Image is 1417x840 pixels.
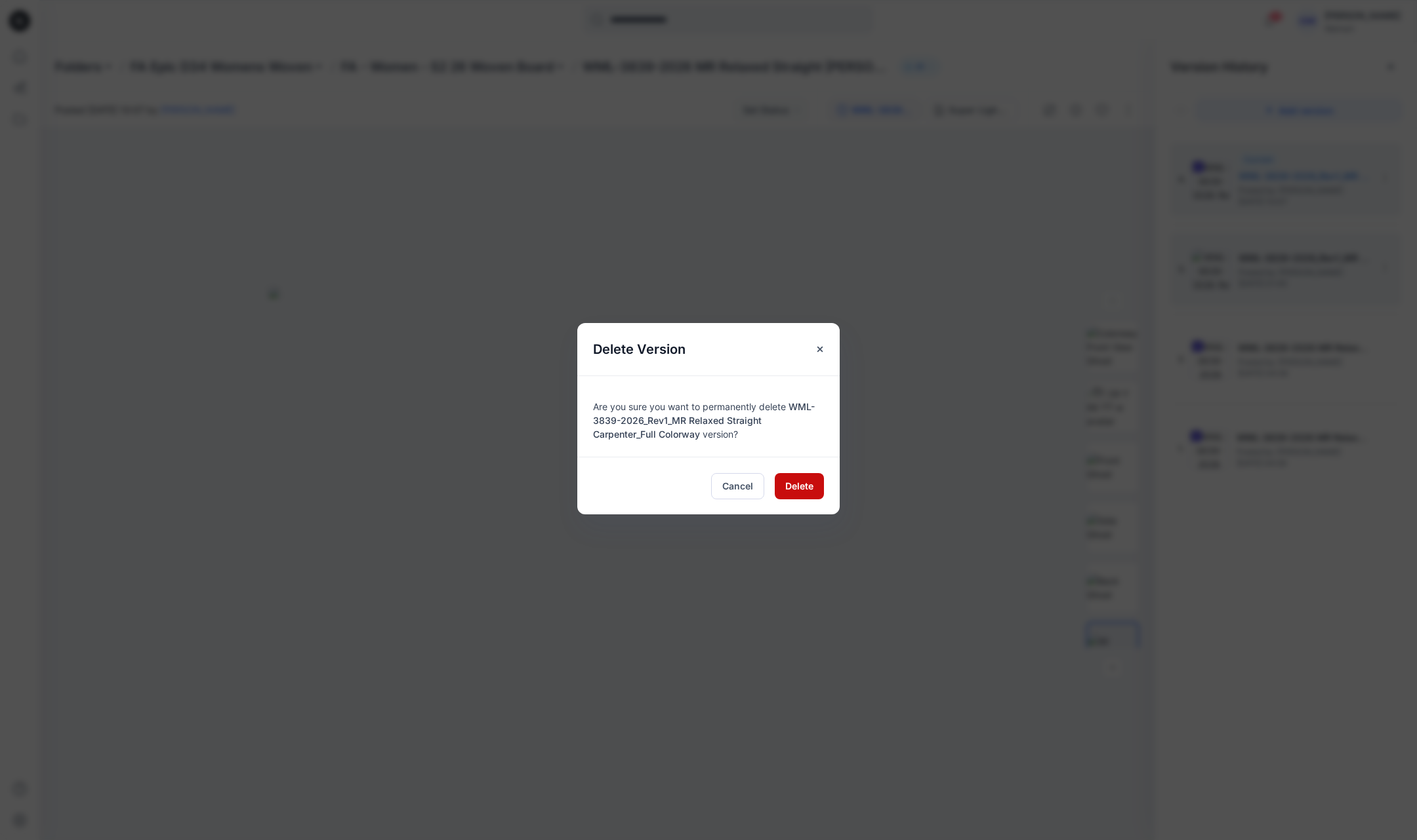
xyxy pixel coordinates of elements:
[593,392,824,441] div: Are you sure you want to permanently delete version?
[711,473,764,499] button: Cancel
[577,323,701,375] h5: Delete Version
[808,337,832,361] button: Close
[722,479,753,493] span: Cancel
[785,479,813,493] span: Delete
[775,473,824,499] button: Delete
[593,401,815,440] span: WML-3839-2026_Rev1_MR Relaxed Straight Carpenter_Full Colorway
